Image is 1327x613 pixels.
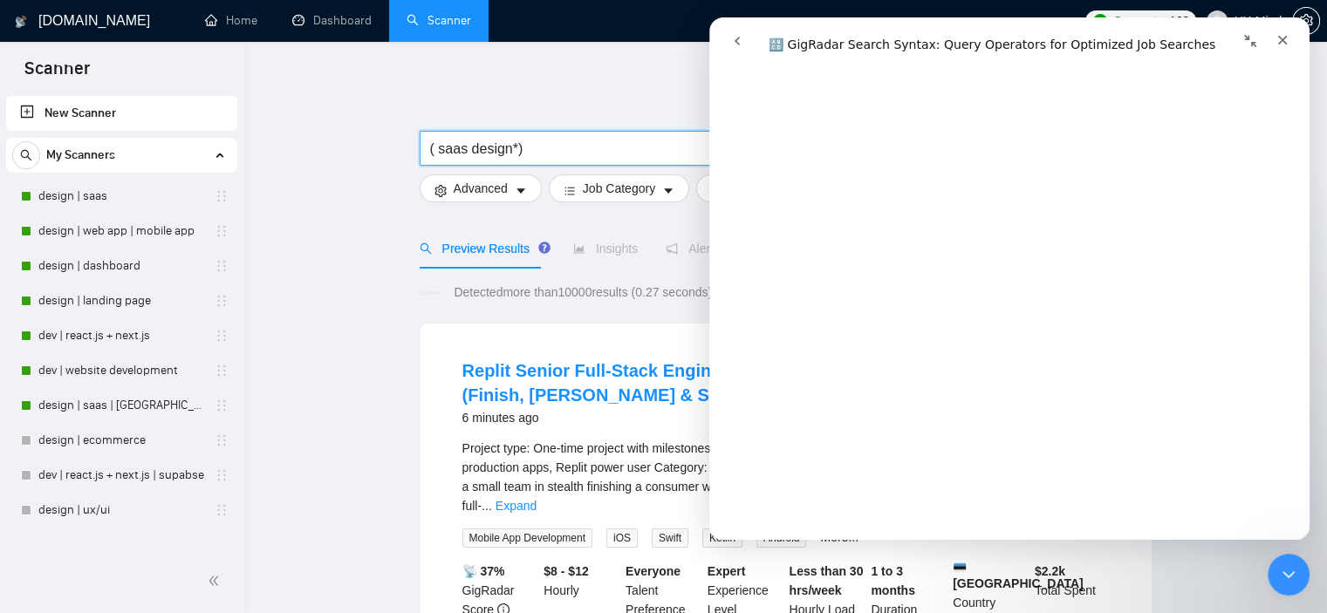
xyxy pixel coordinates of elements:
span: Advanced [454,179,508,198]
a: design | saas | [GEOGRAPHIC_DATA] [38,388,204,423]
span: Job Category [583,179,655,198]
a: Replit Senior Full-Stack Engineer (Next.js/TypeScript)-Stealth Consumer App (Finish, [PERSON_NAME... [462,361,1098,405]
b: $ 2.2k [1035,564,1065,578]
span: holder [215,224,229,238]
a: setting [1292,14,1320,28]
span: Preview Results [420,242,545,255]
span: setting [1293,14,1319,28]
b: Everyone [626,564,681,578]
span: iOS [606,528,638,548]
b: Expert [708,564,746,578]
button: settingAdvancedcaret-down [420,174,542,202]
a: design | ecommerce [38,423,204,458]
b: Less than 30 hrs/week [790,564,864,597]
span: search [420,242,432,255]
img: logo [15,8,27,36]
iframe: Intercom live chat [709,17,1310,540]
li: New Scanner [6,96,237,131]
input: Search Freelance Jobs... [430,138,896,160]
span: holder [215,503,229,517]
span: holder [215,433,229,447]
span: area-chart [573,242,585,255]
b: [GEOGRAPHIC_DATA] [953,562,1084,590]
span: caret-down [662,184,674,197]
span: Swift [652,528,688,548]
a: design | saas [38,179,204,214]
b: 📡 37% [462,564,505,578]
span: Alerts [666,242,720,255]
span: caret-down [515,184,527,197]
span: double-left [208,572,225,589]
span: Detected more than 10000 results (0.27 seconds) [441,283,724,302]
span: setting [434,184,447,197]
a: design | landing page [38,283,204,318]
img: upwork-logo.png [1093,14,1107,28]
a: Expand [496,499,537,513]
b: $8 - $12 [544,564,588,578]
span: holder [215,294,229,308]
a: design | ux/ui [38,493,204,528]
div: Tooltip anchor [537,240,552,255]
button: barsJob Categorycaret-down [549,174,689,202]
li: My Scanners [6,138,237,528]
a: design | web app | mobile app [38,214,204,249]
button: search [12,141,40,169]
div: Project type: One-time project with milestones (option to extend) Experience level: Senior (5+ ye... [462,439,1110,515]
button: folderJobscaret-down [696,174,790,202]
span: Connects: [1113,11,1166,31]
iframe: Intercom live chat [1268,554,1310,596]
span: Kotlin [702,528,742,548]
span: bars [564,184,576,197]
a: dashboardDashboard [292,13,372,28]
a: dev | website development [38,353,204,388]
span: holder [215,329,229,343]
span: ... [482,499,492,513]
img: 🇪🇪 [954,562,966,574]
span: My Scanners [46,138,115,173]
span: holder [215,189,229,203]
span: notification [666,242,678,255]
span: search [13,149,39,161]
span: Mobile App Development [462,528,592,548]
b: 1 to 3 months [871,564,915,597]
a: homeHome [205,13,257,28]
span: holder [215,398,229,412]
span: user [1211,15,1223,27]
a: dev | react.js + next.js | supabse [38,458,204,493]
span: 168 [1169,11,1188,31]
span: holder [215,259,229,273]
span: holder [215,468,229,482]
button: setting [1292,7,1320,35]
a: design | dashboard [38,249,204,283]
div: 6 minutes ago [462,407,1110,428]
span: Scanner [10,56,104,92]
a: dev | react.js + next.js [38,318,204,353]
span: holder [215,364,229,378]
a: searchScanner [407,13,471,28]
a: New Scanner [20,96,223,131]
span: Insights [573,242,638,255]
